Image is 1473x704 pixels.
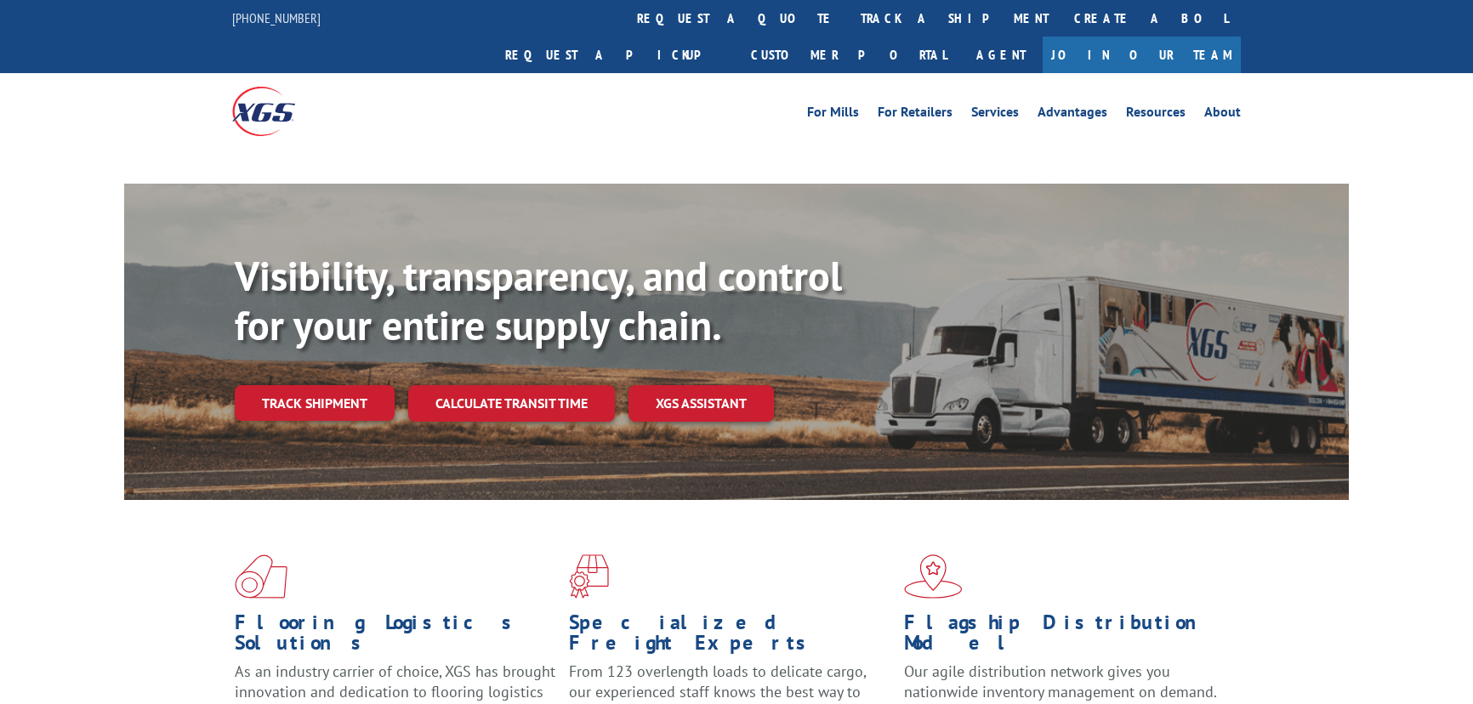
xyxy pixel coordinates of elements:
[959,37,1043,73] a: Agent
[569,612,890,661] h1: Specialized Freight Experts
[738,37,959,73] a: Customer Portal
[904,612,1226,661] h1: Flagship Distribution Model
[235,554,287,599] img: xgs-icon-total-supply-chain-intelligence-red
[878,105,953,124] a: For Retailers
[1204,105,1241,124] a: About
[904,554,963,599] img: xgs-icon-flagship-distribution-model-red
[235,612,556,661] h1: Flooring Logistics Solutions
[235,249,842,351] b: Visibility, transparency, and control for your entire supply chain.
[1043,37,1241,73] a: Join Our Team
[235,385,395,421] a: Track shipment
[492,37,738,73] a: Request a pickup
[971,105,1019,124] a: Services
[232,9,321,26] a: [PHONE_NUMBER]
[1038,105,1107,124] a: Advantages
[807,105,859,124] a: For Mills
[408,385,615,422] a: Calculate transit time
[628,385,774,422] a: XGS ASSISTANT
[1126,105,1186,124] a: Resources
[904,661,1217,701] span: Our agile distribution network gives you nationwide inventory management on demand.
[569,554,609,599] img: xgs-icon-focused-on-flooring-red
